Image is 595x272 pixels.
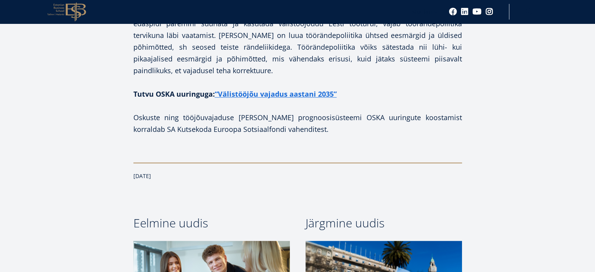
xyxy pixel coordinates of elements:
a: Linkedin [461,8,469,16]
a: “Välistööjõu vajadus aastani 2035” [215,88,337,100]
h2: Eelmine uudis [133,213,290,233]
a: Instagram [485,8,493,16]
span: Oskuste ning tööjõuvajaduse [PERSON_NAME] prognoosisüsteemi OSKA uuringute koostamist korraldab S... [133,113,462,134]
a: Facebook [449,8,457,16]
h2: Järgmine uudis [306,213,462,233]
a: Youtube [473,8,482,16]
strong: Tutvu OSKA uuringuga: [133,89,337,99]
div: [DATE] [133,170,462,182]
